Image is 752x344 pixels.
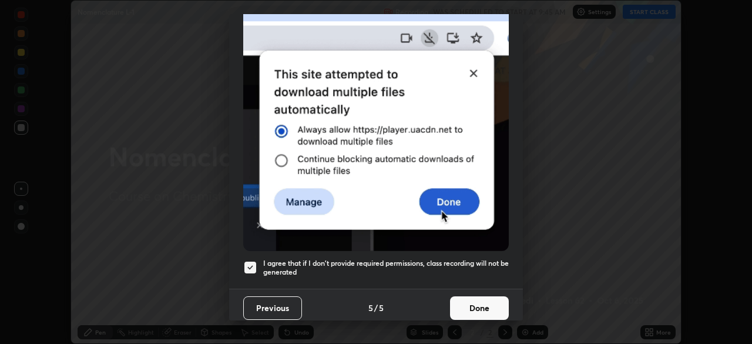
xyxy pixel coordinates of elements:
[379,302,384,314] h4: 5
[374,302,378,314] h4: /
[243,296,302,320] button: Previous
[450,296,509,320] button: Done
[263,259,509,277] h5: I agree that if I don't provide required permissions, class recording will not be generated
[368,302,373,314] h4: 5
